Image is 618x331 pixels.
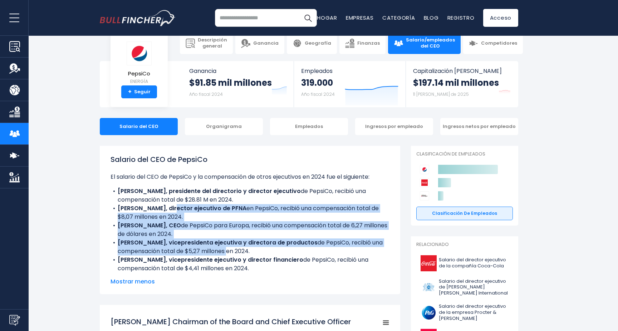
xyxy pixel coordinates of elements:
[388,33,461,54] a: Salario/empleados del CEO
[301,67,333,75] font: Empleados
[421,255,437,271] img: Logotipo de KO
[118,256,303,264] font: [PERSON_NAME], vicepresidente ejecutivo y director financiero
[339,33,386,54] a: Finanzas
[118,221,181,229] font: [PERSON_NAME], CEO
[317,14,337,21] a: Hogar
[416,302,513,323] a: Salario del director ejecutivo de la empresa Procter & [PERSON_NAME]
[416,241,449,248] font: Relacionado
[118,187,366,204] font: de PepsiCo, recibió una compensación total de $28.81 M en 2024.
[432,210,497,216] font: Clasificación de empleados
[406,61,518,107] a: Capitalización [PERSON_NAME] $197.14 mil millones 11 [PERSON_NAME] de 2025
[424,14,439,21] a: Blog
[413,77,499,89] font: $197.14 mil millones
[206,123,242,130] font: Organigrama
[481,40,517,46] font: Competidores
[463,33,523,54] a: Competidores
[118,238,318,247] font: [PERSON_NAME], vicepresidenta ejecutiva y directora de productos
[118,187,301,195] font: [PERSON_NAME], presidente del directorio y director ejecutivo
[111,154,207,164] font: Salario del CEO de PepsiCo
[118,204,379,221] font: en PepsiCo, recibió una compensación total de $8,07 millones en 2024.
[198,36,227,49] font: Descripción general
[100,10,176,26] a: Ir a la página de inicio
[346,14,374,21] a: Empresas
[416,207,513,220] a: Clasificación de empleados
[189,67,216,75] font: Ganancia
[121,85,157,98] a: +Seguir
[447,14,475,21] a: Registro
[294,61,405,107] a: Empleados 319.000 Año fiscal 2024
[118,221,387,238] font: de PepsiCo para Europa, recibió una compensación total de 6,27 millones de dólares en 2024.
[439,303,506,322] font: Salario del director ejecutivo de la empresa Procter & [PERSON_NAME]
[490,14,512,21] font: Acceso
[421,305,437,321] img: Logotipo de PG
[111,277,155,286] font: Mostrar menos
[111,317,351,327] tspan: [PERSON_NAME] Chairman of the Board and Chief Executive Officer
[413,91,469,97] font: 11 [PERSON_NAME] de 2025
[100,10,176,26] img: logotipo del camachuelo
[416,150,485,157] font: Clasificación de empleados
[119,123,158,130] font: Salario del CEO
[420,191,429,201] img: Logotipo de la competencia de Keurig Dr Pepper
[128,70,150,77] font: PepsiCo
[287,33,337,54] a: Geografía
[301,91,335,97] font: Año fiscal 2024
[420,178,429,187] img: Logotipo de la competencia de Coca-Cola Company
[439,256,506,269] font: Salario del director ejecutivo de la compañía Coca-Cola
[421,279,437,295] img: Logotipo del primer ministro
[253,40,279,46] font: Ganancia
[420,165,429,174] img: Logotipo de la competencia de PepsiCo
[130,78,148,84] font: ENERGÍA
[189,91,223,97] font: Año fiscal 2024
[180,33,233,54] a: Descripción general
[189,77,272,89] font: $91.85 mil millones
[134,88,151,95] font: Seguir
[443,123,516,130] font: Ingresos netos por empleado
[305,40,331,46] font: Geografía
[118,238,383,255] font: de PepsiCo, recibió una compensación total de $5,27 millones en 2024.
[301,77,333,89] font: 319.000
[365,123,423,130] font: Ingresos por empleado
[126,41,152,86] a: PepsiCo ENERGÍA
[128,88,132,96] font: +
[439,278,508,297] font: Salario del director ejecutivo de [PERSON_NAME] [PERSON_NAME] International
[416,253,513,273] a: Salario del director ejecutivo de la compañía Coca-Cola
[182,61,294,107] a: Ganancia $91.85 mil millones Año fiscal 2024
[235,33,284,54] a: Ganancia
[382,14,415,21] a: Categoría
[413,67,502,75] font: Capitalización [PERSON_NAME]
[295,123,323,130] font: Empleados
[118,204,246,212] font: [PERSON_NAME], director ejecutivo de PFNA
[111,173,369,181] font: El salario del CEO de PepsiCo y la compensación de otros ejecutivos en 2024 fue el siguiente:
[118,256,368,272] font: de PepsiCo, recibió una compensación total de $4,41 millones en 2024.
[406,36,455,49] font: Salario/empleados del CEO
[416,277,513,298] a: Salario del director ejecutivo de [PERSON_NAME] [PERSON_NAME] International
[299,9,317,27] button: Buscar
[357,40,380,46] font: Finanzas
[483,9,519,27] a: Acceso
